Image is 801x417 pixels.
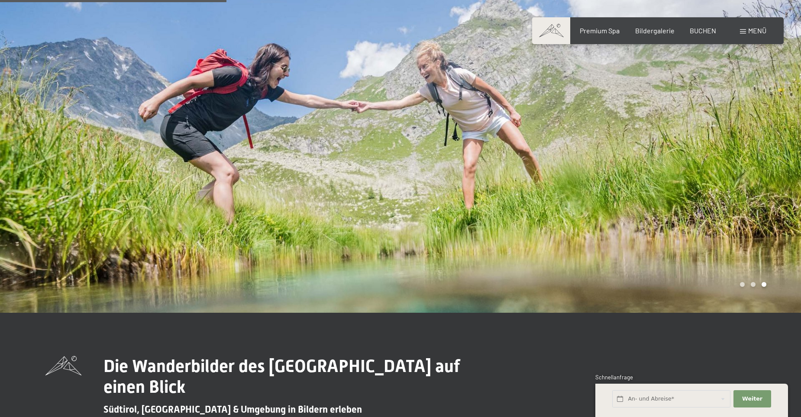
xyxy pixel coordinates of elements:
[595,374,633,381] span: Schnellanfrage
[580,26,620,35] a: Premium Spa
[748,26,766,35] span: Menü
[751,282,756,287] div: Carousel Page 2
[103,404,362,415] span: Südtirol, [GEOGRAPHIC_DATA] & Umgebung in Bildern erleben
[740,282,745,287] div: Carousel Page 1
[762,282,766,287] div: Carousel Page 3 (Current Slide)
[635,26,675,35] a: Bildergalerie
[690,26,716,35] a: BUCHEN
[733,390,771,408] button: Weiter
[742,395,762,403] span: Weiter
[737,282,766,287] div: Carousel Pagination
[103,356,460,397] span: Die Wanderbilder des [GEOGRAPHIC_DATA] auf einen Blick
